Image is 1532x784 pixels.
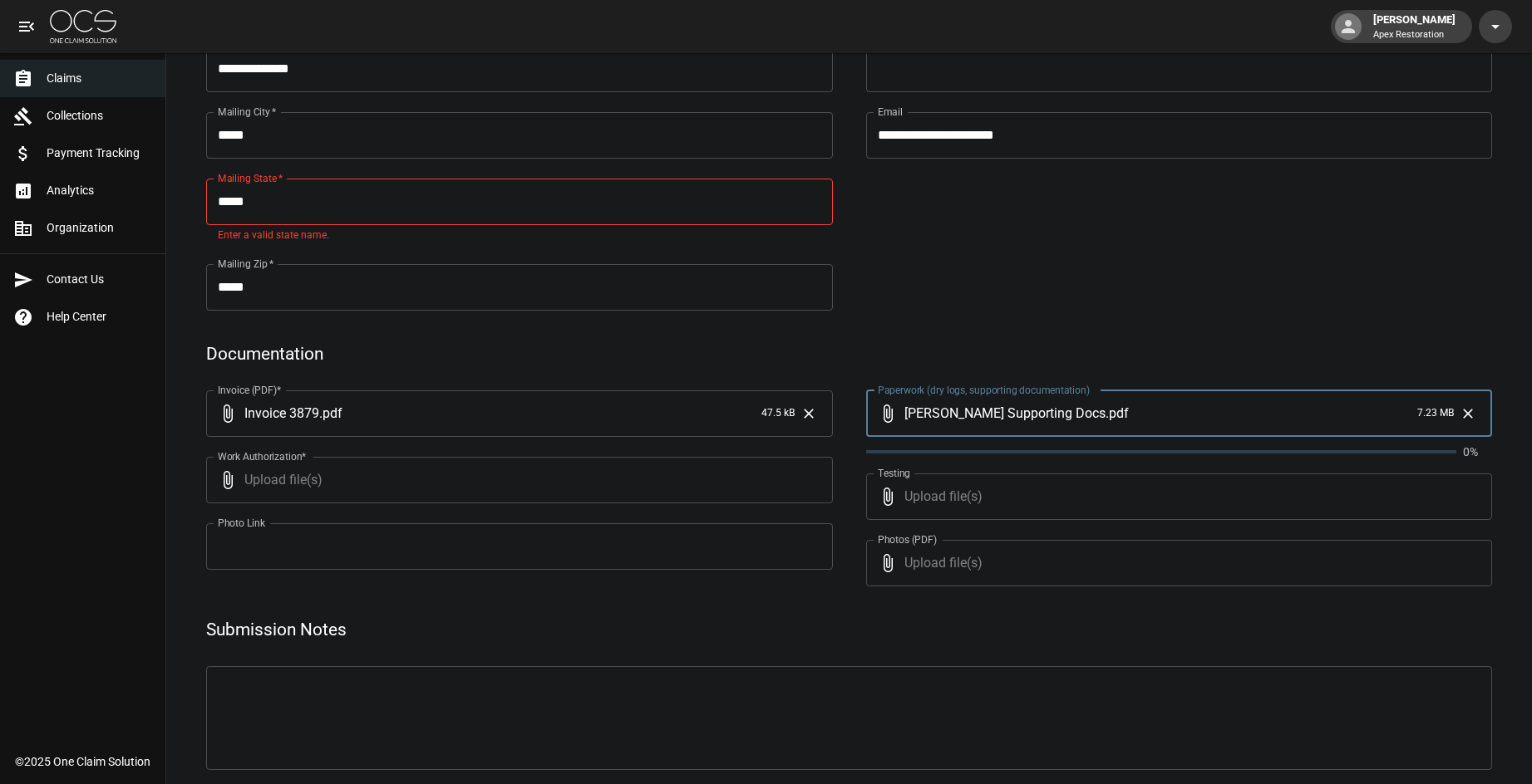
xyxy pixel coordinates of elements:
label: Testing [878,466,910,480]
span: Upload file(s) [904,540,1448,586]
span: Organization [47,219,152,237]
label: Photos (PDF) [878,532,937,546]
label: Photo Link [218,516,265,530]
label: Invoice (PDF)* [218,383,282,397]
div: [PERSON_NAME] [1367,12,1462,42]
span: Invoice 3879 [244,404,319,423]
button: Clear [1456,401,1480,426]
span: . pdf [319,404,342,423]
label: Mailing State [218,171,283,185]
span: Upload file(s) [244,457,788,503]
span: Contact Us [47,271,152,288]
label: Mailing City [218,105,277,119]
img: ocs-logo-white-transparent.png [50,10,116,43]
span: Analytics [47,182,152,199]
span: Help Center [47,308,152,326]
label: Email [878,105,903,119]
span: Claims [47,70,152,87]
label: Paperwork (dry logs, supporting documentation) [878,383,1090,397]
span: 7.23 MB [1417,405,1454,422]
span: . pdf [1106,404,1129,423]
label: Mailing Zip [218,257,274,271]
label: Work Authorization* [218,449,307,463]
p: Apex Restoration [1373,28,1456,42]
span: Upload file(s) [904,473,1448,520]
div: © 2025 One Claim Solution [15,753,150,770]
span: Payment Tracking [47,145,152,162]
span: 47.5 kB [761,405,795,422]
button: Clear [796,401,821,426]
p: Enter a valid state name. [218,228,821,244]
span: [PERSON_NAME] Supporting Docs [904,404,1106,423]
p: 0% [1463,443,1492,460]
button: open drawer [10,10,43,43]
span: Collections [47,107,152,125]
